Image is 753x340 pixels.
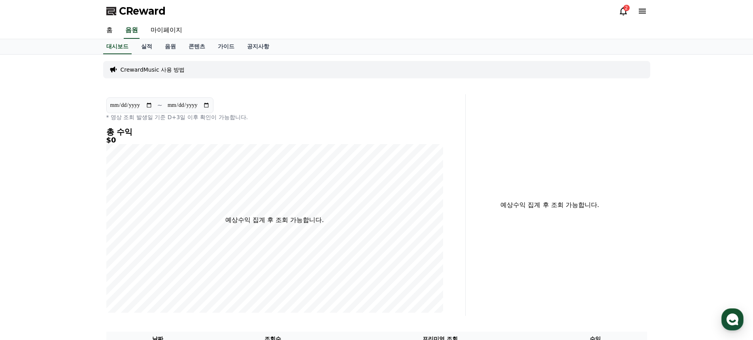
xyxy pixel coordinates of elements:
span: CReward [119,5,166,17]
a: CReward [106,5,166,17]
a: 음원 [124,22,140,39]
a: 대시보드 [103,39,132,54]
a: 가이드 [211,39,241,54]
p: 예상수익 집계 후 조회 가능합니다. [225,215,324,225]
a: 실적 [135,39,159,54]
p: * 영상 조회 발생일 기준 D+3일 이후 확인이 가능합니다. [106,113,443,121]
a: 음원 [159,39,182,54]
a: 홈 [100,22,119,39]
h4: 총 수익 [106,127,443,136]
a: 마이페이지 [144,22,189,39]
a: 콘텐츠 [182,39,211,54]
a: 공지사항 [241,39,276,54]
p: ~ [157,101,162,110]
div: 2 [623,5,630,11]
a: CrewardMusic 사용 방법 [121,66,185,74]
p: 예상수익 집계 후 조회 가능합니다. [472,200,628,210]
a: 2 [619,6,628,16]
h5: $0 [106,136,443,144]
